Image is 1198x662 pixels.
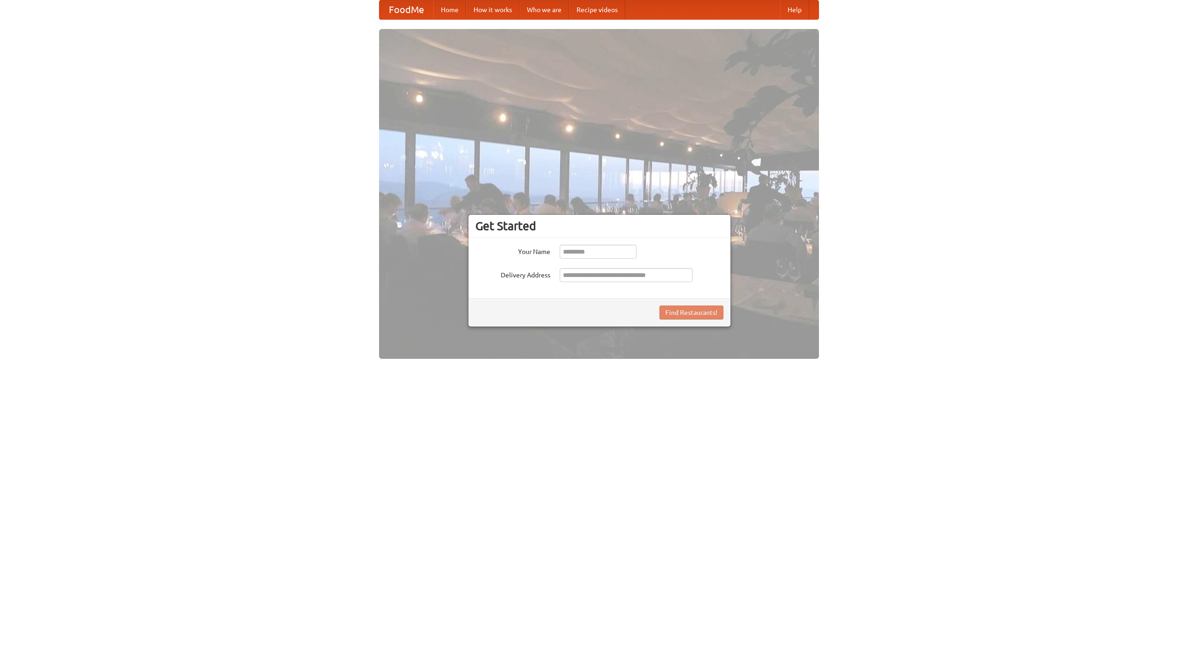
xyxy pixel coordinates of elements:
h3: Get Started [475,219,723,233]
a: Recipe videos [569,0,625,19]
a: FoodMe [380,0,433,19]
a: Who we are [519,0,569,19]
button: Find Restaurants! [659,306,723,320]
a: Home [433,0,466,19]
label: Your Name [475,245,550,256]
a: Help [780,0,809,19]
label: Delivery Address [475,268,550,280]
a: How it works [466,0,519,19]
